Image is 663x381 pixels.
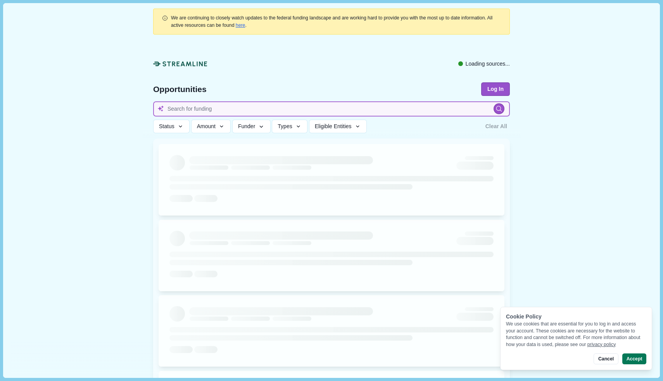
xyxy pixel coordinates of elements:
button: Cancel [594,353,618,364]
button: Eligible Entities [309,120,367,133]
div: We use cookies that are essential for you to log in and access your account. These cookies are ne... [506,321,646,348]
button: Types [272,120,307,133]
span: Funder [238,123,255,130]
span: Loading sources... [466,60,510,68]
span: Types [278,123,292,130]
input: Search for funding [153,101,510,117]
span: Cookie Policy [506,313,542,320]
button: Funder [232,120,271,133]
button: Status [153,120,190,133]
span: Amount [197,123,216,130]
span: Status [159,123,174,130]
span: Eligible Entities [315,123,352,130]
span: Opportunities [153,85,207,93]
button: Amount [191,120,231,133]
button: Accept [622,353,646,364]
div: . [171,14,501,29]
span: We are continuing to closely watch updates to the federal funding landscape and are working hard ... [171,15,492,28]
a: privacy policy [587,342,616,347]
button: Log In [481,82,510,96]
button: Clear All [483,120,510,133]
a: here [236,23,245,28]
